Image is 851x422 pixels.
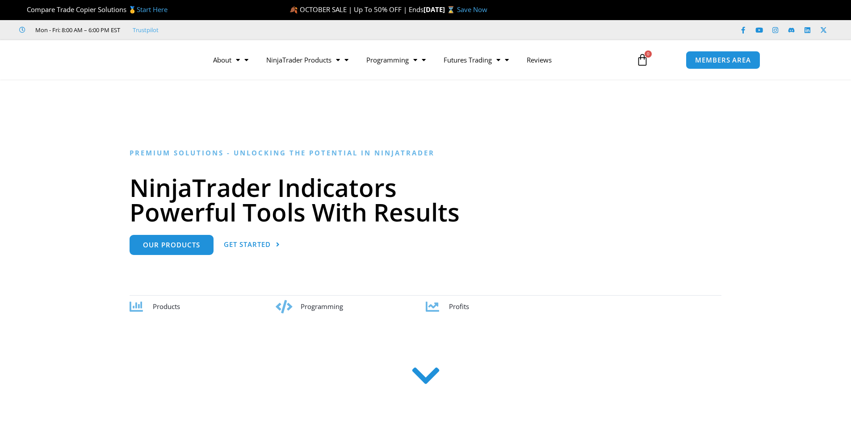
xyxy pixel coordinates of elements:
span: 🍂 OCTOBER SALE | Up To 50% OFF | Ends [289,5,423,14]
a: About [204,50,257,70]
img: 🏆 [20,6,26,13]
a: NinjaTrader Products [257,50,357,70]
span: Profits [449,302,469,311]
a: Our Products [130,235,214,255]
a: 0 [623,47,662,73]
a: Start Here [137,5,168,14]
span: Products [153,302,180,311]
a: Reviews [518,50,561,70]
span: Our Products [143,242,200,248]
span: Get Started [224,241,271,248]
span: Programming [301,302,343,311]
h1: NinjaTrader Indicators Powerful Tools With Results [130,175,721,224]
nav: Menu [204,50,626,70]
strong: [DATE] ⌛ [423,5,457,14]
a: MEMBERS AREA [686,51,760,69]
a: Trustpilot [133,25,159,35]
span: Mon - Fri: 8:00 AM – 6:00 PM EST [33,25,120,35]
span: Compare Trade Copier Solutions 🥇 [19,5,168,14]
span: MEMBERS AREA [695,57,751,63]
span: 0 [645,50,652,58]
img: LogoAI | Affordable Indicators – NinjaTrader [91,44,187,76]
a: Get Started [224,235,280,255]
a: Save Now [457,5,487,14]
a: Futures Trading [435,50,518,70]
a: Programming [357,50,435,70]
h6: Premium Solutions - Unlocking the Potential in NinjaTrader [130,149,721,157]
